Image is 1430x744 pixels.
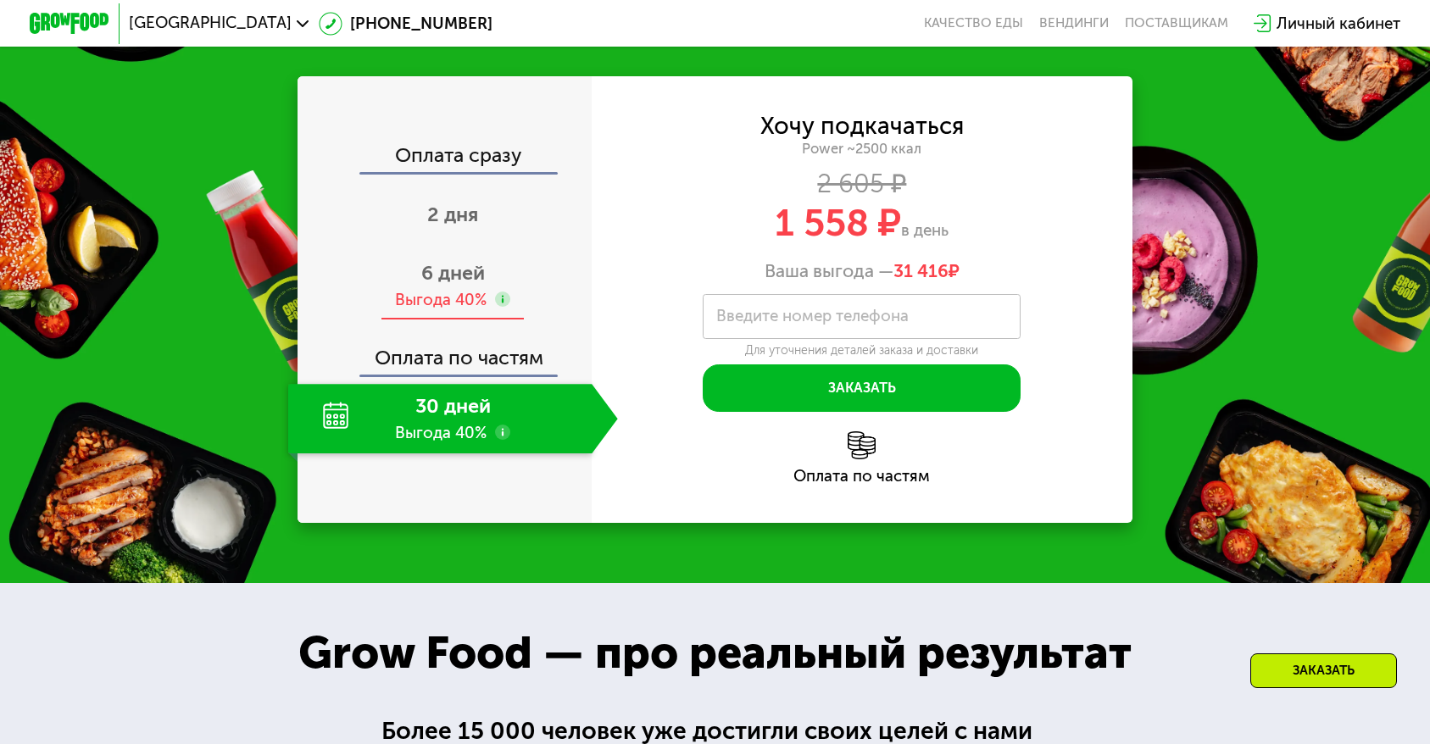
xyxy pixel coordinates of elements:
[1277,12,1400,36] div: Личный кабинет
[300,329,592,375] div: Оплата по частям
[592,140,1132,158] div: Power ~2500 ккал
[1250,653,1397,688] div: Заказать
[848,431,876,459] img: l6xcnZfty9opOoJh.png
[592,260,1132,282] div: Ваша выгода —
[592,469,1132,485] div: Оплата по частям
[319,12,492,36] a: [PHONE_NUMBER]
[592,173,1132,195] div: 2 605 ₽
[421,261,485,285] span: 6 дней
[716,311,909,322] label: Введите номер телефона
[703,364,1021,412] button: Заказать
[893,260,949,281] span: 31 416
[760,115,964,137] div: Хочу подкачаться
[395,289,487,311] div: Выгода 40%
[1125,15,1228,31] div: поставщикам
[129,15,292,31] span: [GEOGRAPHIC_DATA]
[924,15,1023,31] a: Качество еды
[893,260,960,282] span: ₽
[427,203,478,226] span: 2 дня
[1039,15,1109,31] a: Вендинги
[300,146,592,171] div: Оплата сразу
[901,220,949,240] span: в день
[703,343,1021,358] div: Для уточнения деталей заказа и доставки
[775,200,901,246] span: 1 558 ₽
[264,619,1166,687] div: Grow Food — про реальный результат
